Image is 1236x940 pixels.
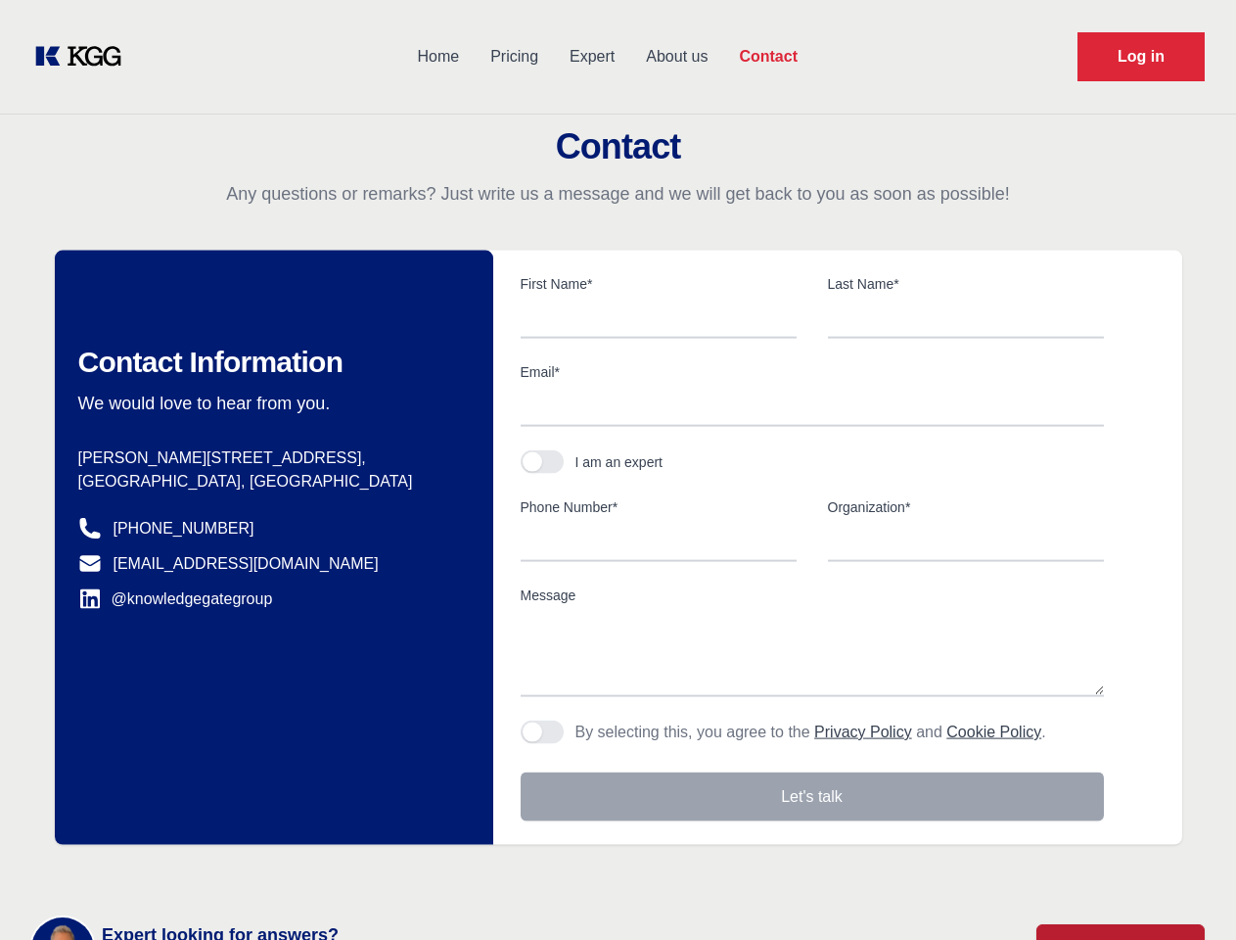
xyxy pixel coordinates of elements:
button: Let's talk [521,773,1104,822]
a: Cookie Policy [946,724,1041,740]
a: KOL Knowledge Platform: Talk to Key External Experts (KEE) [31,41,137,72]
a: [PHONE_NUMBER] [114,517,254,540]
a: Pricing [475,31,554,82]
p: By selecting this, you agree to the and . [575,721,1046,744]
label: Email* [521,362,1104,382]
a: Request Demo [1077,32,1205,81]
label: Message [521,586,1104,605]
p: We would love to hear from you. [78,392,462,415]
label: First Name* [521,274,797,294]
p: Any questions or remarks? Just write us a message and we will get back to you as soon as possible! [23,182,1213,206]
p: [GEOGRAPHIC_DATA], [GEOGRAPHIC_DATA] [78,470,462,493]
a: Home [401,31,475,82]
label: Last Name* [828,274,1104,294]
h2: Contact [23,127,1213,166]
a: Privacy Policy [814,724,912,740]
div: I am an expert [575,452,664,472]
label: Organization* [828,497,1104,517]
label: Phone Number* [521,497,797,517]
a: [EMAIL_ADDRESS][DOMAIN_NAME] [114,552,379,576]
p: [PERSON_NAME][STREET_ADDRESS], [78,446,462,470]
h2: Contact Information [78,345,462,380]
a: @knowledgegategroup [78,587,273,611]
a: Expert [554,31,630,82]
iframe: Chat Widget [1138,846,1236,940]
a: About us [630,31,723,82]
a: Contact [723,31,813,82]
